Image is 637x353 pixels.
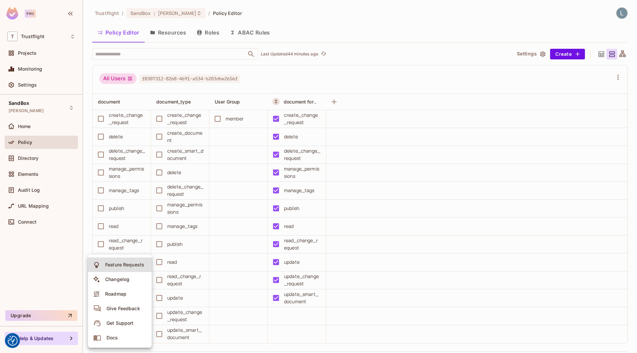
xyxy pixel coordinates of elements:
div: Roadmap [105,291,126,297]
div: Give Feedback [106,305,140,312]
div: Changelog [105,276,129,283]
img: Revisit consent button [8,336,18,346]
div: Get Support [106,320,133,326]
button: Consent Preferences [8,336,18,346]
div: Docs [106,334,118,341]
div: Feature Requests [105,261,144,268]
